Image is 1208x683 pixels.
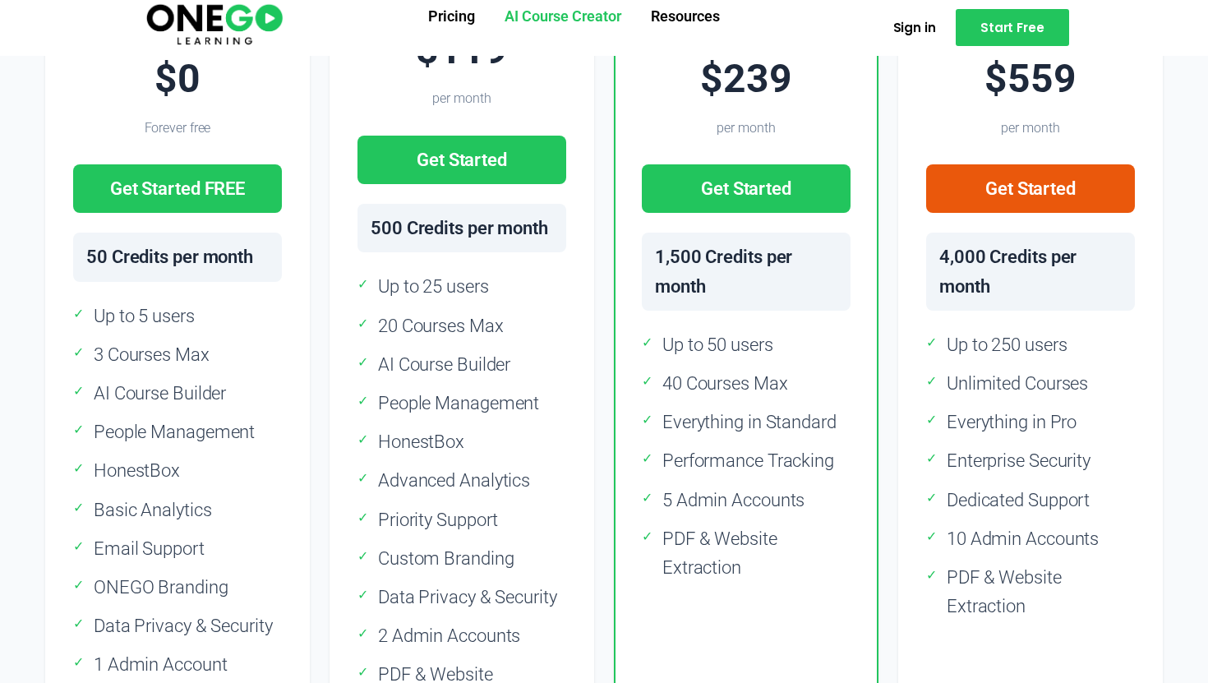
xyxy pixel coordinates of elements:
[926,448,937,469] span: ✓
[73,303,84,325] span: ✓
[73,48,282,111] div: $0
[94,456,180,485] span: HonestBox
[357,88,566,109] div: per month
[73,233,282,281] div: 50 Credits per month
[73,652,84,673] span: ✓
[357,584,368,606] span: ✓
[73,342,84,363] span: ✓
[893,21,936,34] span: Sign in
[926,565,937,586] span: ✓
[378,621,520,650] span: 2 Admin Accounts
[357,507,368,528] span: ✓
[926,118,1135,139] div: per month
[642,118,851,139] div: per month
[94,340,210,369] span: 3 Courses Max
[378,272,489,301] span: Up to 25 users
[662,330,773,359] span: Up to 50 users
[642,371,652,392] span: ✓
[73,575,84,596] span: ✓
[94,534,205,563] span: Email Support
[947,408,1077,436] span: Everything in Pro
[73,164,282,213] a: Get Started FREE
[662,486,805,515] span: 5 Admin Accounts
[874,12,956,44] a: Sign in
[378,312,504,340] span: 20 Courses Max
[73,419,84,441] span: ✓
[357,623,368,644] span: ✓
[926,409,937,431] span: ✓
[73,497,84,519] span: ✓
[378,544,514,573] span: Custom Branding
[926,164,1135,213] a: Get Started
[947,330,1067,359] span: Up to 250 users
[94,418,255,446] span: People Management
[662,524,851,582] span: PDF & Website Extraction
[642,233,851,310] div: 1,500 Credits per month
[926,526,937,547] span: ✓
[926,371,937,392] span: ✓
[926,487,937,509] span: ✓
[94,496,212,524] span: Basic Analytics
[642,487,652,509] span: ✓
[947,369,1088,398] span: Unlimited Courses
[926,233,1135,310] div: 4,000 Credits per month
[378,389,539,418] span: People Management
[642,332,652,353] span: ✓
[357,204,566,252] div: 500 Credits per month
[642,409,652,431] span: ✓
[357,468,368,489] span: ✓
[357,352,368,373] span: ✓
[94,302,195,330] span: Up to 5 users
[94,379,226,408] span: AI Course Builder
[378,583,557,611] span: Data Privacy & Security
[642,526,652,547] span: ✓
[947,446,1090,475] span: Enterprise Security
[662,369,788,398] span: 40 Courses Max
[357,429,368,450] span: ✓
[947,486,1090,515] span: Dedicated Support
[378,505,498,534] span: Priority Support
[357,274,368,295] span: ✓
[947,563,1135,621] span: PDF & Website Extraction
[357,546,368,567] span: ✓
[662,446,834,475] span: Performance Tracking
[662,408,837,436] span: Everything in Standard
[73,458,84,479] span: ✓
[642,448,652,469] span: ✓
[378,466,530,495] span: Advanced Analytics
[73,536,84,557] span: ✓
[642,164,851,213] a: Get Started
[357,313,368,335] span: ✓
[980,21,1044,34] span: Start Free
[94,650,228,679] span: 1 Admin Account
[94,573,228,602] span: ONEGO Branding
[357,662,368,683] span: ✓
[378,427,464,456] span: HonestBox
[73,613,84,635] span: ✓
[926,332,937,353] span: ✓
[956,9,1069,46] a: Start Free
[94,611,273,640] span: Data Privacy & Security
[357,390,368,412] span: ✓
[926,48,1135,111] div: $559
[378,350,510,379] span: AI Course Builder
[642,48,851,111] div: $239
[73,381,84,402] span: ✓
[73,118,282,139] div: Forever free
[357,136,566,184] a: Get Started
[947,524,1099,553] span: 10 Admin Accounts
